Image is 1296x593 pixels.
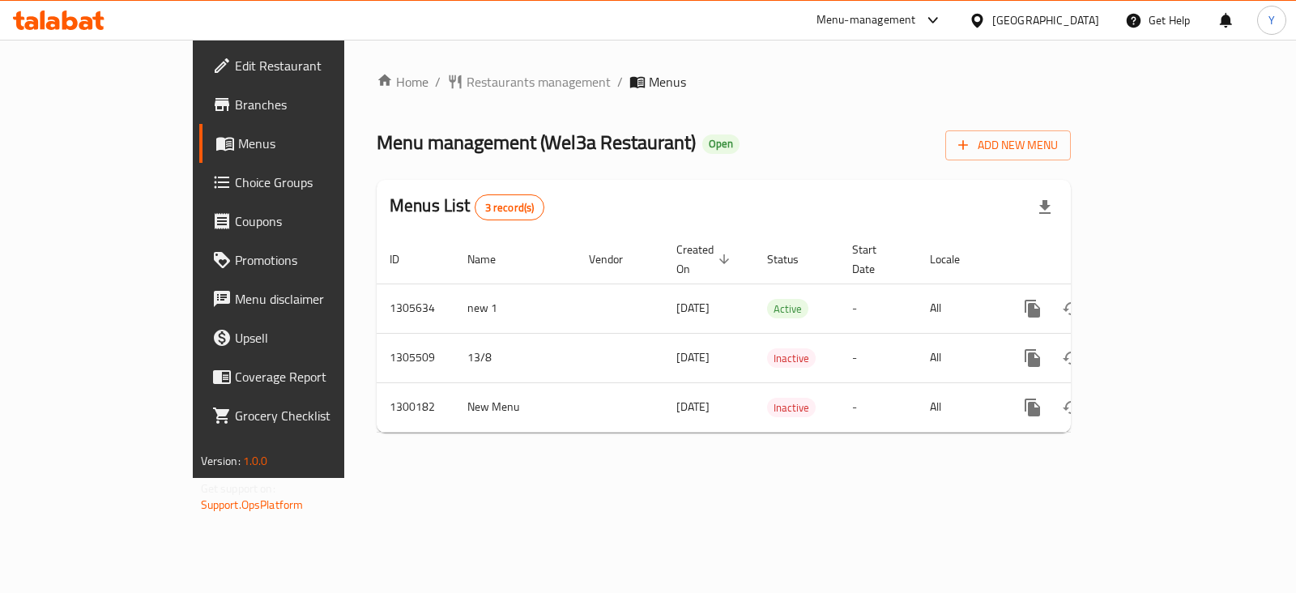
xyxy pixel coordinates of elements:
span: [DATE] [676,347,710,368]
td: - [839,284,917,333]
table: enhanced table [377,235,1182,433]
span: Status [767,250,820,269]
nav: breadcrumb [377,72,1071,92]
span: Edit Restaurant [235,56,396,75]
a: Choice Groups [199,163,409,202]
button: Change Status [1052,388,1091,427]
td: All [917,284,1000,333]
span: Upsell [235,328,396,348]
button: Add New Menu [945,130,1071,160]
td: 1300182 [377,382,454,432]
span: Y [1268,11,1275,29]
span: Restaurants management [467,72,611,92]
td: - [839,333,917,382]
span: Promotions [235,250,396,270]
span: Choice Groups [235,173,396,192]
span: Add New Menu [958,135,1058,156]
span: [DATE] [676,396,710,417]
span: Locale [930,250,981,269]
button: more [1013,339,1052,378]
div: Total records count [475,194,545,220]
span: Coupons [235,211,396,231]
a: Grocery Checklist [199,396,409,435]
span: ID [390,250,420,269]
span: Active [767,300,808,318]
span: Grocery Checklist [235,406,396,425]
span: Open [702,137,740,151]
td: 13/8 [454,333,576,382]
a: Branches [199,85,409,124]
span: [DATE] [676,297,710,318]
div: [GEOGRAPHIC_DATA] [992,11,1099,29]
a: Menus [199,124,409,163]
li: / [617,72,623,92]
li: / [435,72,441,92]
button: more [1013,388,1052,427]
a: Support.OpsPlatform [201,494,304,515]
td: new 1 [454,284,576,333]
div: Open [702,134,740,154]
a: Coupons [199,202,409,241]
a: Upsell [199,318,409,357]
span: Inactive [767,399,816,417]
span: 1.0.0 [243,450,268,471]
td: 1305509 [377,333,454,382]
span: 3 record(s) [475,200,544,215]
td: New Menu [454,382,576,432]
th: Actions [1000,235,1182,284]
div: Inactive [767,398,816,417]
button: Change Status [1052,289,1091,328]
td: All [917,382,1000,432]
a: Coverage Report [199,357,409,396]
span: Menus [238,134,396,153]
span: Menu disclaimer [235,289,396,309]
span: Name [467,250,517,269]
td: All [917,333,1000,382]
td: 1305634 [377,284,454,333]
div: Menu-management [816,11,916,30]
span: Inactive [767,349,816,368]
a: Promotions [199,241,409,279]
a: Menu disclaimer [199,279,409,318]
span: Branches [235,95,396,114]
div: Export file [1025,188,1064,227]
span: Get support on: [201,478,275,499]
a: Edit Restaurant [199,46,409,85]
button: more [1013,289,1052,328]
span: Vendor [589,250,644,269]
h2: Menus List [390,194,544,220]
span: Menus [649,72,686,92]
span: Created On [676,240,735,279]
div: Active [767,299,808,318]
a: Restaurants management [447,72,611,92]
span: Version: [201,450,241,471]
div: Inactive [767,348,816,368]
span: Coverage Report [235,367,396,386]
span: Menu management ( Wel3a Restaurant ) [377,124,696,160]
td: - [839,382,917,432]
span: Start Date [852,240,897,279]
